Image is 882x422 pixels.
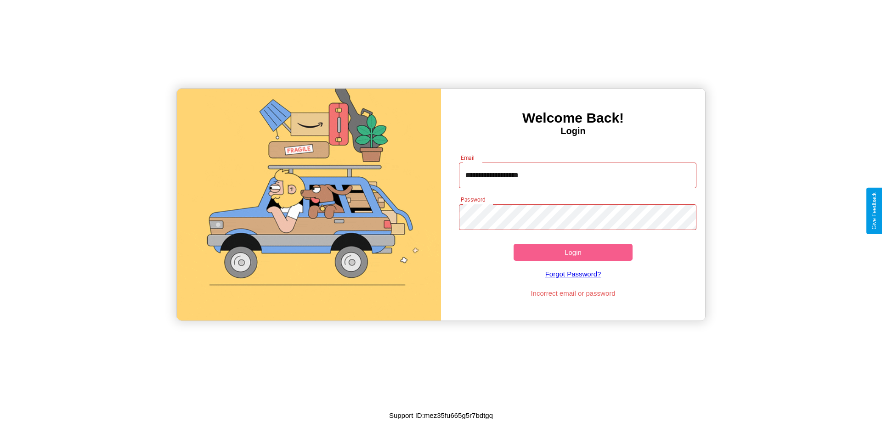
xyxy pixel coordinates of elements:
p: Incorrect email or password [454,287,692,299]
h3: Welcome Back! [441,110,705,126]
h4: Login [441,126,705,136]
div: Give Feedback [871,192,877,230]
button: Login [514,244,633,261]
label: Email [461,154,475,162]
a: Forgot Password? [454,261,692,287]
label: Password [461,196,485,203]
img: gif [177,89,441,321]
p: Support ID: mez35fu665g5r7bdtgq [389,409,493,422]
